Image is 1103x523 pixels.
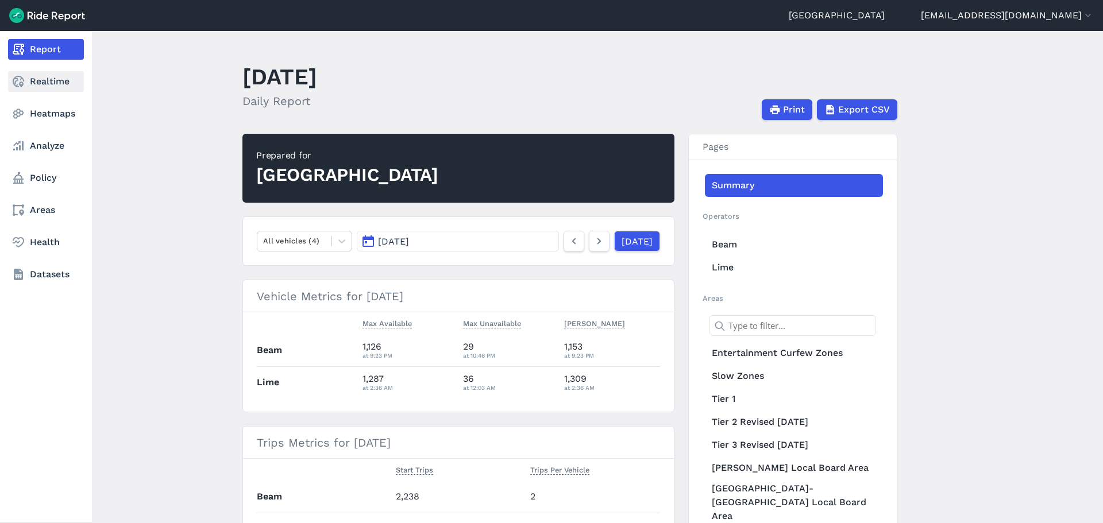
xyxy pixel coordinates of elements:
input: Type to filter... [709,315,876,336]
a: Datasets [8,264,84,285]
th: Beam [257,335,358,366]
div: at 10:46 PM [463,350,555,361]
button: Max Available [362,317,412,331]
div: 1,126 [362,340,454,361]
a: Analyze [8,135,84,156]
a: Report [8,39,84,60]
a: Tier 2 Revised [DATE] [705,410,883,433]
div: at 9:23 PM [564,350,661,361]
th: Beam [257,481,391,513]
a: Summary [705,174,883,197]
div: 36 [463,372,555,393]
span: Export CSV [838,103,890,117]
a: Areas [8,200,84,220]
td: 2,238 [391,481,526,513]
button: Max Unavailable [463,317,521,331]
a: [DATE] [614,231,660,251]
div: 29 [463,340,555,361]
a: Beam [705,233,883,256]
h1: [DATE] [242,61,317,92]
button: [DATE] [357,231,559,251]
a: Lime [705,256,883,279]
h2: Daily Report [242,92,317,110]
span: [PERSON_NAME] [564,317,625,328]
h2: Areas [703,293,883,304]
span: Max Available [362,317,412,328]
a: Tier 1 [705,388,883,410]
span: [DATE] [378,236,409,247]
a: Policy [8,168,84,188]
a: [GEOGRAPHIC_DATA] [789,9,885,22]
span: Print [783,103,805,117]
button: Start Trips [396,463,433,477]
h3: Pages [689,134,897,160]
img: Ride Report [9,8,85,23]
div: [GEOGRAPHIC_DATA] [256,162,438,188]
span: Max Unavailable [463,317,521,328]
button: Export CSV [817,99,897,120]
div: at 2:36 AM [564,382,661,393]
span: Trips Per Vehicle [530,463,589,475]
button: [EMAIL_ADDRESS][DOMAIN_NAME] [921,9,1094,22]
h3: Trips Metrics for [DATE] [243,427,674,459]
a: Health [8,232,84,253]
a: [PERSON_NAME] Local Board Area [705,456,883,479]
div: Prepared for [256,149,438,162]
h2: Operators [703,211,883,222]
a: Entertainment Curfew Zones [705,342,883,365]
button: Print [762,99,812,120]
h3: Vehicle Metrics for [DATE] [243,280,674,312]
a: Slow Zones [705,365,883,388]
div: at 2:36 AM [362,382,454,393]
button: Trips Per Vehicle [530,463,589,477]
div: 1,309 [564,372,661,393]
a: Heatmaps [8,103,84,124]
div: 1,153 [564,340,661,361]
div: 1,287 [362,372,454,393]
td: 2 [526,481,660,513]
div: at 12:03 AM [463,382,555,393]
button: [PERSON_NAME] [564,317,625,331]
div: at 9:23 PM [362,350,454,361]
span: Start Trips [396,463,433,475]
a: Tier 3 Revised [DATE] [705,433,883,456]
th: Lime [257,366,358,398]
a: Realtime [8,71,84,92]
